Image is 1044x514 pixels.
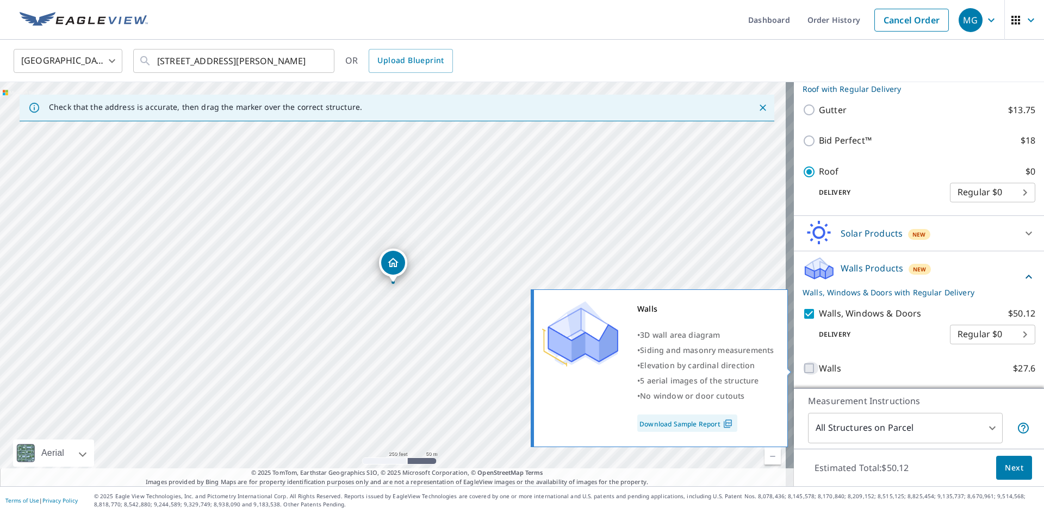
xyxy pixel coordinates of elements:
[1013,362,1035,375] p: $27.6
[874,9,949,32] a: Cancel Order
[14,46,122,76] div: [GEOGRAPHIC_DATA]
[803,188,950,197] p: Delivery
[803,83,1022,95] p: Roof with Regular Delivery
[808,394,1030,407] p: Measurement Instructions
[49,102,362,112] p: Check that the address is accurate, then drag the marker over the correct structure.
[841,227,903,240] p: Solar Products
[477,468,523,476] a: OpenStreetMap
[5,497,39,504] a: Terms of Use
[379,249,407,282] div: Dropped pin, building 1, Residential property, 1238 Bluffview Ridge Dr Chesterfield, MO 63005
[959,8,983,32] div: MG
[1026,165,1035,178] p: $0
[803,330,950,339] p: Delivery
[803,220,1035,246] div: Solar ProductsNew
[640,391,744,401] span: No window or door cutouts
[1008,307,1035,320] p: $50.12
[819,165,839,178] p: Roof
[996,456,1032,480] button: Next
[819,362,841,375] p: Walls
[640,375,759,386] span: 5 aerial images of the structure
[1008,103,1035,117] p: $13.75
[251,468,543,478] span: © 2025 TomTom, Earthstar Geographics SIO, © 2025 Microsoft Corporation, ©
[808,413,1003,443] div: All Structures on Parcel
[806,456,917,480] p: Estimated Total: $50.12
[640,345,774,355] span: Siding and masonry measurements
[756,101,770,115] button: Close
[637,301,774,317] div: Walls
[640,360,755,370] span: Elevation by cardinal direction
[819,103,847,117] p: Gutter
[950,319,1035,350] div: Regular $0
[94,492,1039,509] p: © 2025 Eagle View Technologies, Inc. and Pictometry International Corp. All Rights Reserved. Repo...
[720,419,735,429] img: Pdf Icon
[377,54,444,67] span: Upload Blueprint
[5,497,78,504] p: |
[369,49,452,73] a: Upload Blueprint
[1017,422,1030,435] span: Your report will include each building or structure inside the parcel boundary. In some cases, du...
[803,256,1035,298] div: Walls ProductsNewWalls, Windows & Doors with Regular Delivery
[637,358,774,373] div: •
[913,265,927,274] span: New
[841,262,903,275] p: Walls Products
[542,301,618,367] img: Premium
[157,46,312,76] input: Search by address or latitude-longitude
[637,327,774,343] div: •
[637,373,774,388] div: •
[640,330,720,340] span: 3D wall area diagram
[1021,134,1035,147] p: $18
[13,439,94,467] div: Aerial
[819,134,872,147] p: Bid Perfect™
[345,49,453,73] div: OR
[20,12,148,28] img: EV Logo
[765,448,781,465] a: Current Level 17, Zoom Out
[950,177,1035,208] div: Regular $0
[637,388,774,404] div: •
[637,343,774,358] div: •
[912,230,926,239] span: New
[38,439,67,467] div: Aerial
[1005,461,1023,475] span: Next
[819,307,921,320] p: Walls, Windows & Doors
[42,497,78,504] a: Privacy Policy
[803,287,1022,298] p: Walls, Windows & Doors with Regular Delivery
[525,468,543,476] a: Terms
[637,414,737,432] a: Download Sample Report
